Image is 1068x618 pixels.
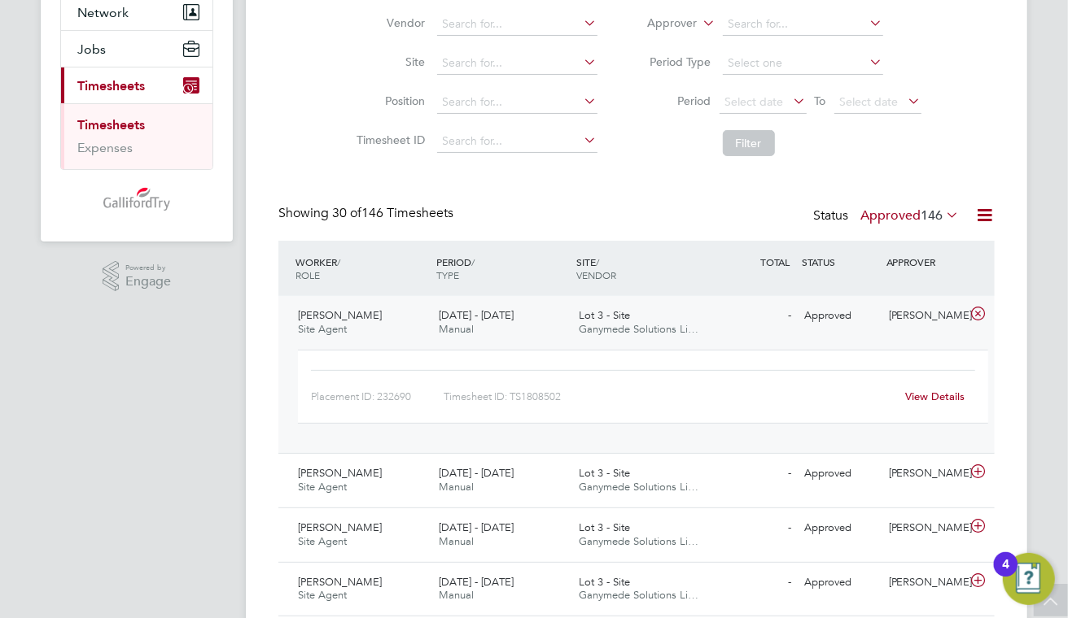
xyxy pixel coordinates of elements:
[580,466,631,480] span: Lot 3 - Site
[906,390,965,403] a: View Details
[352,94,426,108] label: Position
[580,322,699,336] span: Ganymede Solutions Li…
[295,268,320,281] span: ROLE
[298,480,347,494] span: Site Agent
[103,186,171,212] img: gallifordtry-logo-retina.png
[352,15,426,30] label: Vendor
[713,569,798,596] div: -
[882,569,967,596] div: [PERSON_NAME]
[580,480,699,494] span: Ganymede Solutions Li…
[437,13,597,36] input: Search for...
[798,460,882,487] div: Approved
[921,207,943,224] span: 146
[439,466,514,480] span: [DATE] - [DATE]
[471,255,475,268] span: /
[298,308,382,322] span: [PERSON_NAME]
[278,205,457,222] div: Showing
[723,13,883,36] input: Search for...
[713,460,798,487] div: -
[439,520,514,534] span: [DATE] - [DATE]
[125,275,171,289] span: Engage
[723,130,775,156] button: Filter
[77,41,106,57] span: Jobs
[624,15,698,32] label: Approver
[298,322,347,336] span: Site Agent
[439,322,474,336] span: Manual
[298,575,382,589] span: [PERSON_NAME]
[439,534,474,548] span: Manual
[798,247,882,276] div: STATUS
[597,255,600,268] span: /
[298,520,382,534] span: [PERSON_NAME]
[439,480,474,494] span: Manual
[723,52,883,75] input: Select one
[810,90,831,111] span: To
[638,54,711,69] label: Period Type
[725,94,784,109] span: Select date
[298,588,347,602] span: Site Agent
[860,207,959,224] label: Approved
[1002,564,1009,585] div: 4
[439,575,514,589] span: [DATE] - [DATE]
[1003,553,1055,605] button: Open Resource Center, 4 new notifications
[311,384,444,410] div: Placement ID: 232690
[882,515,967,542] div: [PERSON_NAME]
[439,588,474,602] span: Manual
[77,5,129,20] span: Network
[798,302,882,329] div: Approved
[713,515,798,542] div: -
[798,515,882,542] div: Approved
[60,186,213,212] a: Go to home page
[760,255,790,268] span: TOTAL
[638,94,711,108] label: Period
[444,384,895,410] div: Timesheet ID: TS1808502
[298,466,382,480] span: [PERSON_NAME]
[77,140,133,155] a: Expenses
[436,268,459,281] span: TYPE
[298,534,347,548] span: Site Agent
[77,117,145,133] a: Timesheets
[439,308,514,322] span: [DATE] - [DATE]
[77,78,145,94] span: Timesheets
[882,460,967,487] div: [PERSON_NAME]
[580,588,699,602] span: Ganymede Solutions Li…
[580,534,699,548] span: Ganymede Solutions Li…
[713,302,798,329] div: -
[882,302,967,329] div: [PERSON_NAME]
[882,247,967,276] div: APPROVER
[798,569,882,596] div: Approved
[291,247,432,289] div: WORKER
[61,103,212,169] div: Timesheets
[103,261,172,292] a: Powered byEngage
[332,205,361,221] span: 30 of
[332,205,453,221] span: 146 Timesheets
[437,130,597,153] input: Search for...
[577,268,617,281] span: VENDOR
[352,54,426,69] label: Site
[125,261,171,275] span: Powered by
[580,308,631,322] span: Lot 3 - Site
[432,247,573,289] div: PERIOD
[840,94,899,109] span: Select date
[580,520,631,534] span: Lot 3 - Site
[61,67,212,103] button: Timesheets
[580,575,631,589] span: Lot 3 - Site
[437,52,597,75] input: Search for...
[437,91,597,114] input: Search for...
[813,205,962,228] div: Status
[573,247,714,289] div: SITE
[61,31,212,67] button: Jobs
[352,133,426,147] label: Timesheet ID
[337,255,340,268] span: /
